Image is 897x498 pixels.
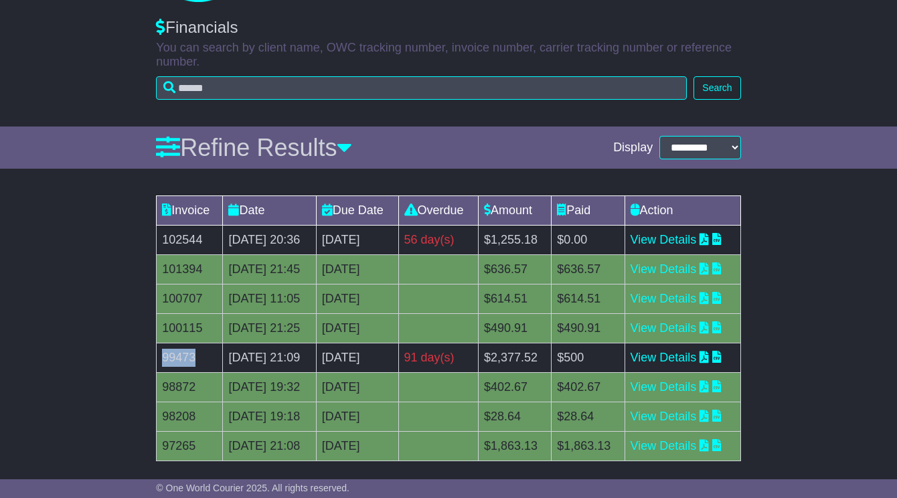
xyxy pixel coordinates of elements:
a: View Details [631,262,697,276]
a: Refine Results [156,134,352,161]
a: View Details [631,292,697,305]
td: [DATE] 20:36 [223,226,316,255]
td: [DATE] 21:09 [223,343,316,373]
td: [DATE] 21:08 [223,432,316,461]
span: Display [613,141,653,155]
td: $1,255.18 [478,226,551,255]
td: [DATE] [316,402,398,432]
td: $490.91 [552,314,625,343]
a: View Details [631,380,697,394]
td: [DATE] 21:25 [223,314,316,343]
td: Amount [478,196,551,226]
td: Invoice [157,196,223,226]
td: [DATE] [316,432,398,461]
a: View Details [631,439,697,452]
td: $614.51 [478,284,551,314]
td: [DATE] 21:45 [223,255,316,284]
td: $614.51 [552,284,625,314]
td: 100115 [157,314,223,343]
td: Due Date [316,196,398,226]
td: [DATE] [316,373,398,402]
a: View Details [631,410,697,423]
td: Overdue [398,196,478,226]
td: Date [223,196,316,226]
td: $500 [552,343,625,373]
td: $636.57 [478,255,551,284]
td: 101394 [157,255,223,284]
td: $1,863.13 [478,432,551,461]
td: $2,377.52 [478,343,551,373]
div: 56 day(s) [404,231,473,249]
td: 98872 [157,373,223,402]
td: [DATE] [316,284,398,314]
td: [DATE] [316,226,398,255]
td: [DATE] 19:32 [223,373,316,402]
td: [DATE] 19:18 [223,402,316,432]
td: 100707 [157,284,223,314]
span: © One World Courier 2025. All rights reserved. [156,483,349,493]
td: Paid [552,196,625,226]
td: 98208 [157,402,223,432]
td: [DATE] [316,314,398,343]
td: [DATE] 11:05 [223,284,316,314]
td: $402.67 [552,373,625,402]
div: 91 day(s) [404,349,473,367]
td: $0.00 [552,226,625,255]
button: Search [694,76,740,100]
td: $490.91 [478,314,551,343]
a: View Details [631,233,697,246]
td: [DATE] [316,343,398,373]
td: Action [625,196,740,226]
td: $28.64 [552,402,625,432]
a: View Details [631,351,697,364]
a: View Details [631,321,697,335]
td: [DATE] [316,255,398,284]
p: You can search by client name, OWC tracking number, invoice number, carrier tracking number or re... [156,41,740,70]
td: 99473 [157,343,223,373]
td: $636.57 [552,255,625,284]
td: 102544 [157,226,223,255]
td: 97265 [157,432,223,461]
td: $28.64 [478,402,551,432]
td: $402.67 [478,373,551,402]
div: Financials [156,18,740,37]
td: $1,863.13 [552,432,625,461]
